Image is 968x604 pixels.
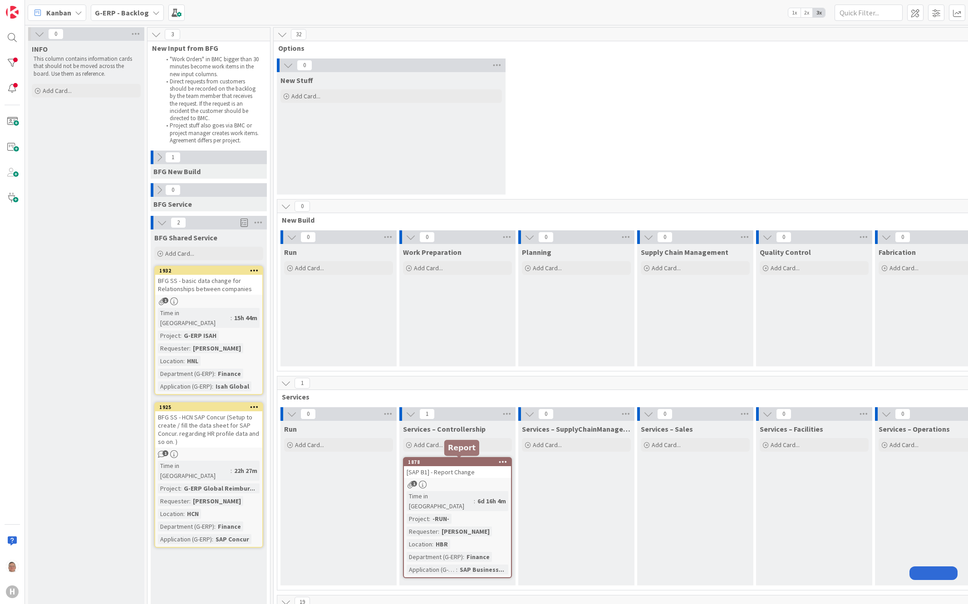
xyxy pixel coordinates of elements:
[214,369,216,379] span: :
[155,411,262,448] div: BFG SS - HCN SAP Concur (Setup to create / fill the data sheet for SAP Concur. regarding HR profi...
[760,424,823,434] span: Services – Facilities
[439,526,492,536] div: [PERSON_NAME]
[414,441,443,449] span: Add Card...
[154,402,263,548] a: 1925BFG SS - HCN SAP Concur (Setup to create / fill the data sheet for SAP Concur. regarding HR p...
[407,565,456,575] div: Application (G-ERP)
[162,450,168,456] span: 1
[180,331,182,341] span: :
[895,232,910,243] span: 0
[295,264,324,272] span: Add Card...
[284,248,297,257] span: Run
[407,491,474,511] div: Time in [GEOGRAPHIC_DATA]
[295,441,324,449] span: Add Card...
[474,496,475,506] span: :
[291,29,306,40] span: 32
[889,441,919,449] span: Add Card...
[213,381,251,391] div: Isah Global
[189,343,191,353] span: :
[776,409,791,419] span: 0
[407,539,432,549] div: Location
[153,167,201,176] span: BFG New Build
[171,217,186,228] span: 2
[652,264,681,272] span: Add Card...
[214,521,216,531] span: :
[456,565,457,575] span: :
[159,268,262,274] div: 1932
[165,29,180,40] span: 3
[463,552,464,562] span: :
[448,443,476,452] h5: Report
[231,466,232,476] span: :
[182,331,219,341] div: G-ERP ISAH
[404,458,511,466] div: 1878
[158,308,231,328] div: Time in [GEOGRAPHIC_DATA]
[165,249,194,258] span: Add Card...
[43,87,72,95] span: Add Card...
[522,248,551,257] span: Planning
[213,534,251,544] div: SAP Concur
[158,483,180,493] div: Project
[48,29,64,39] span: 0
[155,267,262,275] div: 1932
[158,343,189,353] div: Requester
[533,264,562,272] span: Add Card...
[216,521,243,531] div: Finance
[538,232,554,243] span: 0
[154,233,217,242] span: BFG Shared Service
[158,356,183,366] div: Location
[280,76,313,85] span: New Stuff
[522,424,631,434] span: Services – SupplyChainManagement
[185,356,201,366] div: HNL
[438,526,439,536] span: :
[457,565,506,575] div: SAP Business...
[158,509,183,519] div: Location
[232,466,260,476] div: 22h 27m
[153,200,192,209] span: BFG Service
[297,60,312,71] span: 0
[158,369,214,379] div: Department (G-ERP)
[404,466,511,478] div: [SAP B1] - Report Change
[407,514,429,524] div: Project
[161,122,260,144] li: Project stuff also goes via BMC or project manager creates work items. Agreement differs per proj...
[419,232,435,243] span: 0
[155,403,262,448] div: 1925BFG SS - HCN SAP Concur (Setup to create / fill the data sheet for SAP Concur. regarding HR p...
[158,461,231,481] div: Time in [GEOGRAPHIC_DATA]
[641,424,693,434] span: Services – Sales
[182,483,257,493] div: G-ERP Global Reimbur...
[291,92,320,100] span: Add Card...
[429,514,430,524] span: :
[657,232,673,243] span: 0
[475,496,508,506] div: 6d 16h 4m
[158,534,212,544] div: Application (G-ERP)
[407,526,438,536] div: Requester
[641,248,728,257] span: Supply Chain Management
[657,409,673,419] span: 0
[231,313,232,323] span: :
[6,6,19,19] img: Visit kanbanzone.com
[652,441,681,449] span: Add Card...
[430,514,452,524] div: -RUN-
[801,8,813,17] span: 2x
[788,8,801,17] span: 1x
[464,552,492,562] div: Finance
[300,232,316,243] span: 0
[155,403,262,411] div: 1925
[232,313,260,323] div: 15h 44m
[403,424,486,434] span: Services – Controllership
[165,185,181,195] span: 0
[403,248,462,257] span: Work Preparation
[158,331,180,341] div: Project
[212,381,213,391] span: :
[183,356,185,366] span: :
[813,8,825,17] span: 3x
[216,369,243,379] div: Finance
[300,409,316,419] span: 0
[161,56,260,78] li: "Work Orders" in BMC bigger than 30 minutes become work items in the new input columns.
[284,424,297,434] span: Run
[404,458,511,478] div: 1878[SAP B1] - Report Change
[771,264,800,272] span: Add Card...
[414,264,443,272] span: Add Card...
[46,7,71,18] span: Kanban
[95,8,149,17] b: G-ERP - Backlog
[889,264,919,272] span: Add Card...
